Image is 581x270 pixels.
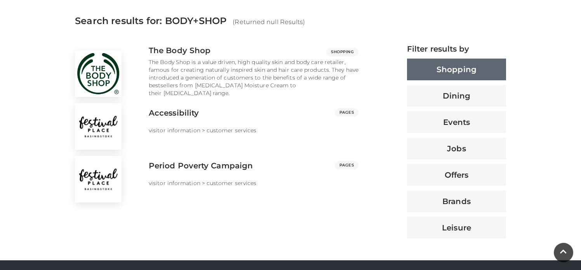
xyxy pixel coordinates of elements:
[149,126,202,134] p: visitor information
[407,111,506,133] button: Events
[69,150,364,202] a: period poverty campaign Period Poverty Campaign PAGES visitor information> customer services
[335,108,359,117] span: PAGES
[407,217,506,239] button: Leisure
[149,108,199,118] h3: Accessibility
[149,58,358,97] p: The Body Shop is a value driven, high quality skin and body care retailer, famous for creating na...
[407,190,506,212] button: Brands
[207,126,258,134] p: customer services
[207,179,258,187] p: customer services
[233,18,305,26] span: (Returned null Results)
[149,161,253,170] h3: Period Poverty Campaign
[69,44,364,97] a: The Body Shop Shopping The Body Shop is a value driven, high quality skin and body care retailer,...
[149,179,202,187] p: visitor information
[202,179,207,187] p: >
[69,97,364,150] a: accessibility Accessibility PAGES visitor information> customer services
[335,161,359,170] span: PAGES
[75,103,122,150] img: accessibility
[407,85,506,107] button: Dining
[407,59,506,80] button: Shopping
[202,126,207,134] p: >
[75,156,122,202] img: period poverty campaign
[407,44,506,54] h4: Filter results by
[149,46,210,55] h3: The Body Shop
[75,15,226,26] span: Search results for: BODY+SHOP
[326,48,358,56] span: Shopping
[407,164,506,186] button: Offers
[407,138,506,159] button: Jobs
